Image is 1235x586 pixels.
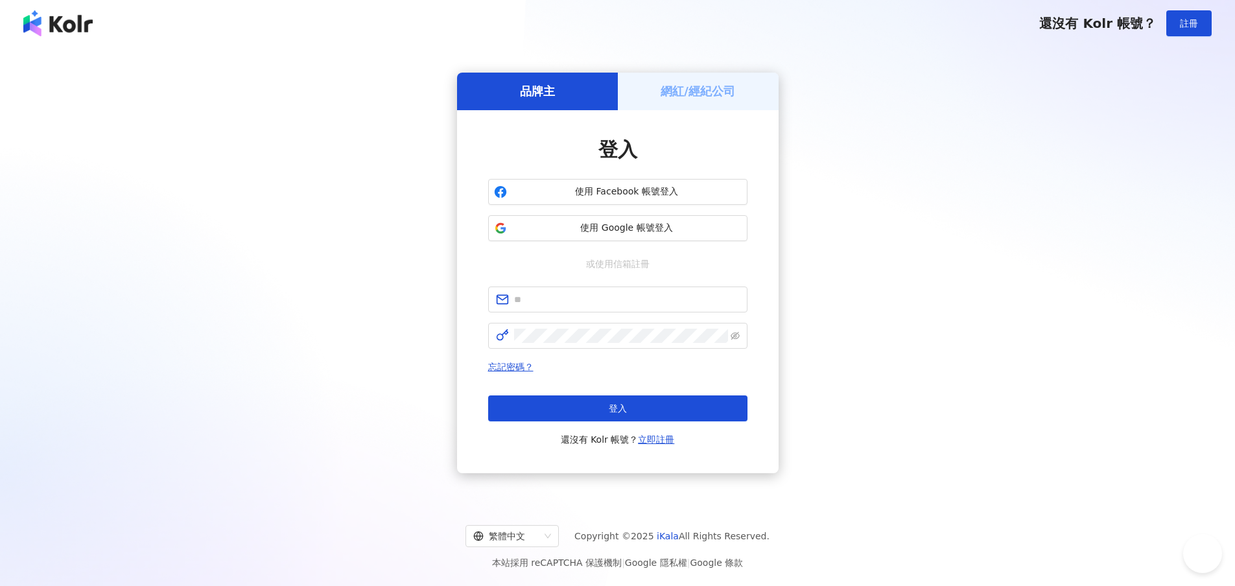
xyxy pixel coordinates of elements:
[622,557,625,568] span: |
[598,138,637,161] span: 登入
[1039,16,1156,31] span: 還沒有 Kolr 帳號？
[512,222,742,235] span: 使用 Google 帳號登入
[473,526,539,546] div: 繁體中文
[488,179,747,205] button: 使用 Facebook 帳號登入
[661,83,735,99] h5: 網紅/經紀公司
[561,432,675,447] span: 還沒有 Kolr 帳號？
[574,528,770,544] span: Copyright © 2025 All Rights Reserved.
[1183,546,1222,585] iframe: Toggle Customer Support
[690,557,743,568] a: Google 條款
[23,10,93,36] img: logo
[625,557,687,568] a: Google 隱私權
[609,403,627,414] span: 登入
[1180,18,1198,29] span: 註冊
[577,257,659,271] span: 或使用信箱註冊
[492,555,743,570] span: 本站採用 reCAPTCHA 保護機制
[512,185,742,198] span: 使用 Facebook 帳號登入
[638,434,674,445] a: 立即註冊
[657,531,679,541] a: iKala
[731,331,740,340] span: eye-invisible
[488,215,747,241] button: 使用 Google 帳號登入
[1166,10,1212,36] button: 註冊
[520,83,555,99] h5: 品牌主
[488,395,747,421] button: 登入
[488,362,534,372] a: 忘記密碼？
[687,557,690,568] span: |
